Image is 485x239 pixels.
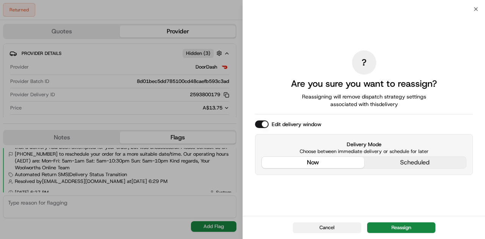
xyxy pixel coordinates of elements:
span: Reassigning will remove dispatch strategy settings associated with this delivery [291,93,437,108]
div: ? [352,50,376,75]
button: now [262,157,364,168]
button: scheduled [364,157,466,168]
label: Edit delivery window [272,120,321,128]
label: Delivery Mode [261,141,466,148]
p: Choose between immediate delivery or schedule for later [261,148,466,155]
h2: Are you sure you want to reassign? [291,78,437,90]
button: Reassign [367,222,435,233]
button: Cancel [293,222,361,233]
